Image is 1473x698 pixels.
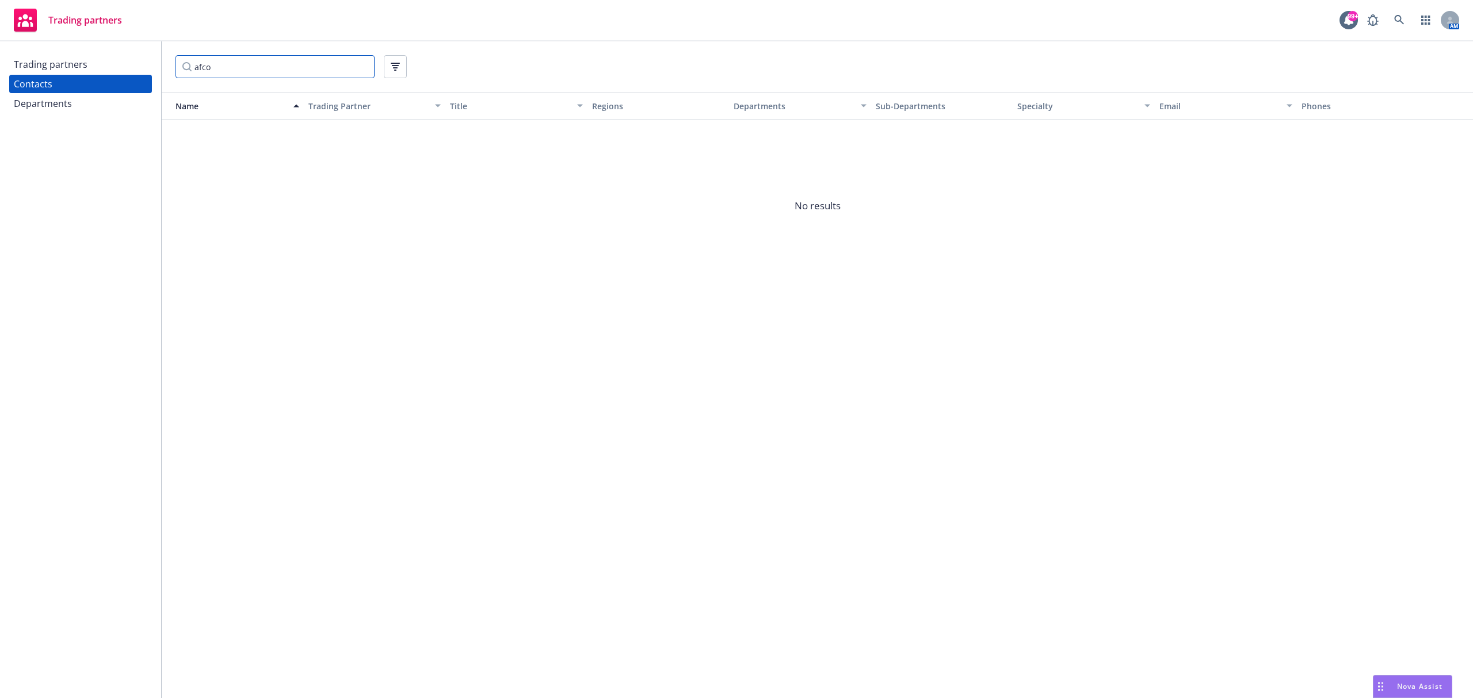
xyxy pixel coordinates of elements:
[587,92,730,120] button: Regions
[1159,100,1280,112] div: Email
[1297,92,1439,120] button: Phones
[1302,100,1434,112] div: Phones
[445,92,587,120] button: Title
[14,94,72,113] div: Departments
[1397,681,1443,691] span: Nova Assist
[9,94,152,113] a: Departments
[166,100,287,112] div: Name
[308,100,429,112] div: Trading Partner
[162,92,304,120] button: Name
[9,4,127,36] a: Trading partners
[450,100,570,112] div: Title
[48,16,122,25] span: Trading partners
[162,120,1473,292] span: No results
[592,100,725,112] div: Regions
[1373,676,1388,697] div: Drag to move
[871,92,1013,120] button: Sub-Departments
[1013,92,1155,120] button: Specialty
[1414,9,1437,32] a: Switch app
[876,100,1009,112] div: Sub-Departments
[1348,11,1358,21] div: 99+
[1155,92,1297,120] button: Email
[1388,9,1411,32] a: Search
[1373,675,1452,698] button: Nova Assist
[729,92,871,120] button: Departments
[175,55,375,78] input: Filter by keyword...
[14,55,87,74] div: Trading partners
[9,75,152,93] a: Contacts
[1017,100,1138,112] div: Specialty
[1361,9,1384,32] a: Report a Bug
[734,100,854,112] div: Departments
[304,92,446,120] button: Trading Partner
[14,75,52,93] div: Contacts
[9,55,152,74] a: Trading partners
